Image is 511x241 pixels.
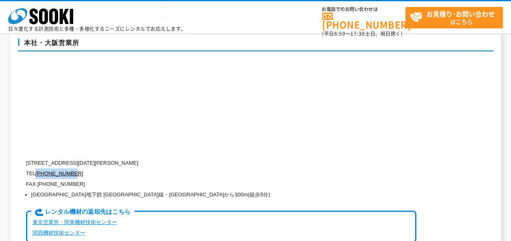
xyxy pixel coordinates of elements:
[18,39,494,52] h3: 本社・大阪営業所
[322,13,405,29] a: [PHONE_NUMBER]
[26,158,416,168] p: [STREET_ADDRESS][DATE][PERSON_NAME]
[31,208,134,217] span: レンタル機材の返却先はこちら
[405,7,503,28] a: お見積り･お問い合わせはこちら
[35,170,83,176] a: [PHONE_NUMBER]
[334,30,346,37] span: 8:50
[33,219,117,225] a: 東京営業所・関東機材技術センター
[31,189,416,200] li: [GEOGRAPHIC_DATA]地下鉄 [GEOGRAPHIC_DATA]線・[GEOGRAPHIC_DATA]から300m(徒歩5分)
[33,230,85,236] a: 関西機材技術センター
[26,168,416,179] p: TEL
[410,7,502,28] span: はこちら
[322,7,405,12] span: お電話でのお問い合わせは
[350,30,365,37] span: 17:30
[426,9,495,19] strong: お見積り･お問い合わせ
[8,26,186,31] p: 日々進化する計測技術と多種・多様化するニーズにレンタルでお応えします。
[322,30,402,37] span: (平日 ～ 土日、祝日除く)
[26,179,416,189] p: FAX [PHONE_NUMBER]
